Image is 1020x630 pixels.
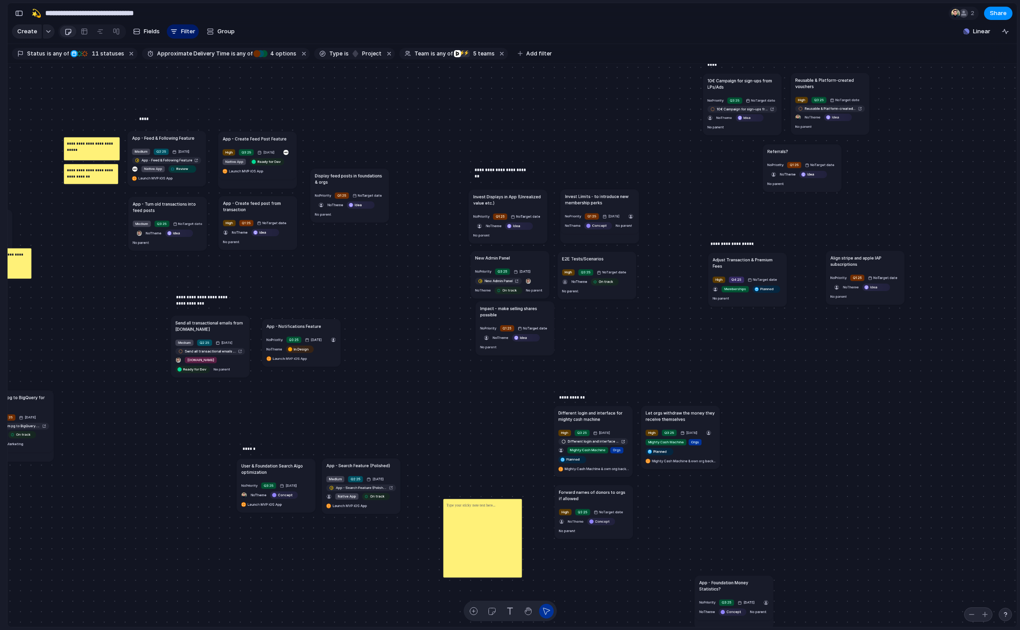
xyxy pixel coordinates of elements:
[178,340,191,345] span: Medium
[144,166,162,172] span: Native App
[221,167,264,175] button: Launch MVP iOS App
[236,50,253,58] span: any of
[7,430,37,439] button: On track
[346,201,376,209] button: Idea
[253,49,298,59] button: 4 options
[144,27,160,36] span: Fields
[779,170,797,178] button: NoTheme
[18,413,39,421] button: [DATE]
[587,213,596,219] span: Q1 25
[790,162,799,168] span: Q1 25
[732,277,741,282] span: Q4 25
[798,97,805,102] span: High
[463,50,470,57] div: ⚡
[475,288,491,292] span: No Theme
[479,343,498,351] button: No parent
[484,222,503,230] button: NoTheme
[873,275,897,280] span: No Target date
[767,181,784,185] span: No parent
[479,324,497,332] button: NoPriority
[435,50,453,58] span: any of
[592,223,606,228] span: Concept
[196,339,213,347] button: Q2 25
[184,355,218,364] button: [DOMAIN_NAME]
[89,50,100,57] span: 11
[557,465,631,473] button: Mighty Cash Machine & own org back-end
[843,285,859,289] span: No Theme
[861,283,891,291] button: Idea
[131,147,152,156] button: Medium
[717,106,768,112] span: 10€ Campaign for sign-ups from LPs/Ads
[823,113,853,122] button: Idea
[257,159,280,164] span: Ready for Dev
[458,50,465,57] div: ⚡
[242,220,251,226] span: Q1 25
[344,50,349,58] span: is
[810,162,834,168] span: No Target date
[786,161,803,169] button: Q1 25
[138,176,173,181] span: Launch MVP iOS App
[173,230,180,236] span: Idea
[803,161,835,169] button: NoTarget date
[720,285,750,293] button: Memberships
[334,191,351,200] button: Q1 25
[842,283,860,291] button: NoTheme
[226,220,233,226] span: High
[829,96,861,104] button: NoTarget date
[557,455,587,464] button: Planned
[563,221,582,230] button: NoTheme
[329,476,342,482] span: Medium
[571,280,587,283] span: No Theme
[561,430,568,436] span: High
[365,475,386,483] button: [DATE]
[131,238,150,247] button: No parent
[559,438,628,445] a: Different login and interface for mighty cash machine
[492,335,508,339] span: No Theme
[644,457,718,465] button: Mighty Cash Machine & own org back-end
[358,193,382,198] span: No Target date
[832,114,839,120] span: Idea
[715,114,733,122] button: NoTheme
[654,449,667,454] span: Planned
[973,27,990,36] span: Linear
[337,193,346,198] span: Q1 25
[760,287,774,292] span: Planned
[644,429,659,437] button: High
[229,169,263,174] span: Launch MVP iOS App
[766,161,784,169] button: NoPriority
[146,231,161,235] span: No Theme
[746,276,778,284] button: NoTarget date
[613,448,621,453] span: Orgs
[520,335,527,340] span: Idea
[652,458,717,464] span: Mighty Cash Machine & own org back-end
[753,277,777,282] span: No Target date
[563,212,582,220] button: NoPriority
[803,113,822,122] button: NoTheme
[231,228,249,236] button: NoTheme
[24,414,37,421] span: [DATE]
[145,229,163,237] button: NoTheme
[248,157,286,166] button: Ready for Dev
[496,214,504,219] span: Q1 25
[240,481,259,490] button: NoPriority
[751,285,781,293] button: Planned
[132,157,201,163] a: App - Feed & Following Feature
[523,326,547,331] span: No Target date
[131,174,174,182] button: Launch MVP iOS App
[167,165,197,173] button: Review
[265,345,284,353] button: NoTheme
[326,201,344,209] button: NoTheme
[726,96,744,105] button: Q3 25
[167,24,199,39] button: Filter
[223,240,240,244] span: No parent
[849,273,866,282] button: Q1 25
[829,292,848,301] button: No parent
[583,212,600,220] button: Q1 25
[431,50,435,58] span: is
[557,429,572,437] button: High
[570,277,588,286] button: NoTheme
[250,228,280,236] button: Idea
[516,324,548,332] button: NoTarget date
[183,366,206,372] span: Ready for Dev
[494,267,512,276] button: Q3 25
